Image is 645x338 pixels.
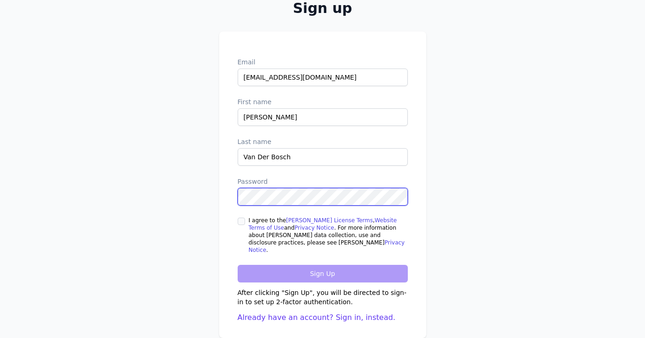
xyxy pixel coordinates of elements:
[238,137,408,146] label: Last name
[238,97,408,106] label: First name
[249,217,408,254] label: I agree to the , and . For more information about [PERSON_NAME] data collection, use and disclosu...
[238,289,407,306] span: After clicking "Sign Up", you will be directed to sign-in to set up 2-factor authentication.
[249,239,405,253] a: Privacy Notice
[249,217,397,231] a: Website Terms of Use
[295,225,334,231] a: Privacy Notice
[286,217,373,224] a: [PERSON_NAME] License Terms
[238,57,408,67] label: Email
[238,177,408,186] label: Password
[238,265,408,282] input: Sign Up
[238,313,396,322] a: Already have an account? Sign in, instead.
